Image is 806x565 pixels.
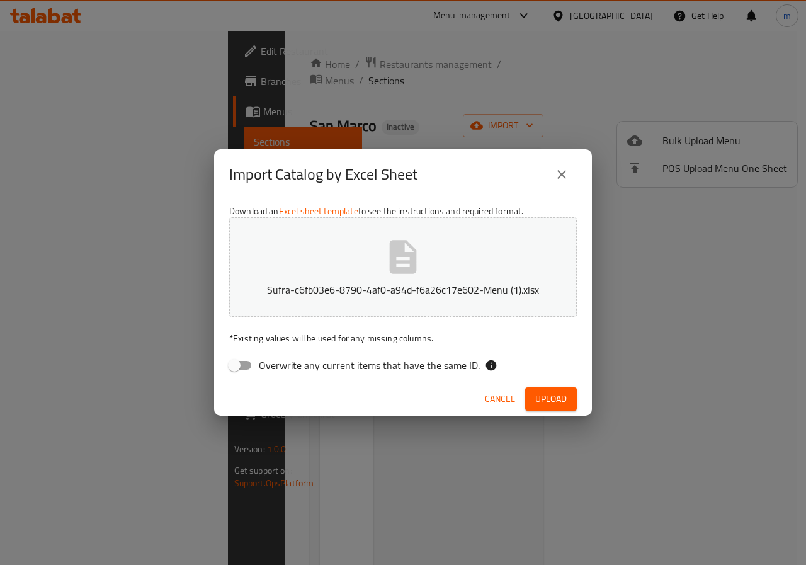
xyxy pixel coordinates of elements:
a: Excel sheet template [279,203,358,219]
h2: Import Catalog by Excel Sheet [229,164,417,185]
button: close [547,159,577,190]
p: Existing values will be used for any missing columns. [229,332,577,345]
span: Overwrite any current items that have the same ID. [259,358,480,373]
p: Sufra-c6fb03e6-8790-4af0-a94d-f6a26c17e602-Menu (1).xlsx [249,282,557,297]
span: Cancel [485,391,515,407]
button: Cancel [480,387,520,411]
svg: If the overwrite option isn't selected, then the items that match an existing ID will be ignored ... [485,359,497,372]
div: Download an to see the instructions and required format. [214,200,592,382]
span: Upload [535,391,567,407]
button: Upload [525,387,577,411]
button: Sufra-c6fb03e6-8790-4af0-a94d-f6a26c17e602-Menu (1).xlsx [229,217,577,317]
